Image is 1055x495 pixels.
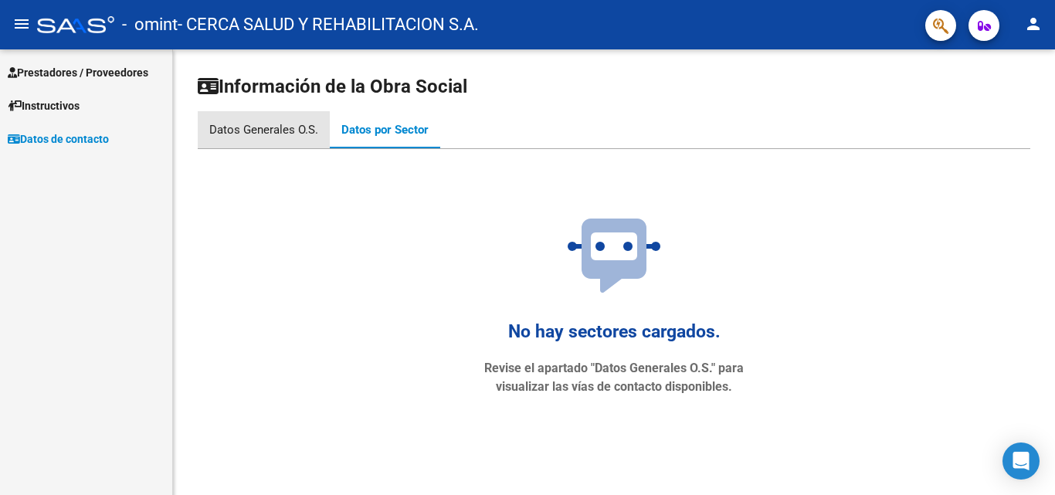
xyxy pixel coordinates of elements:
[12,15,31,33] mat-icon: menu
[122,8,178,42] span: - omint
[178,8,479,42] span: - CERCA SALUD Y REHABILITACION S.A.
[8,97,80,114] span: Instructivos
[8,64,148,81] span: Prestadores / Proveedores
[341,121,429,138] div: Datos por Sector
[1024,15,1043,33] mat-icon: person
[198,74,1030,99] h1: Información de la Obra Social
[483,359,745,396] p: Revise el apartado "Datos Generales O.S." para visualizar las vías de contacto disponibles.
[8,131,109,147] span: Datos de contacto
[508,317,721,347] h2: No hay sectores cargados.
[209,121,318,138] div: Datos Generales O.S.
[1002,442,1040,480] div: Open Intercom Messenger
